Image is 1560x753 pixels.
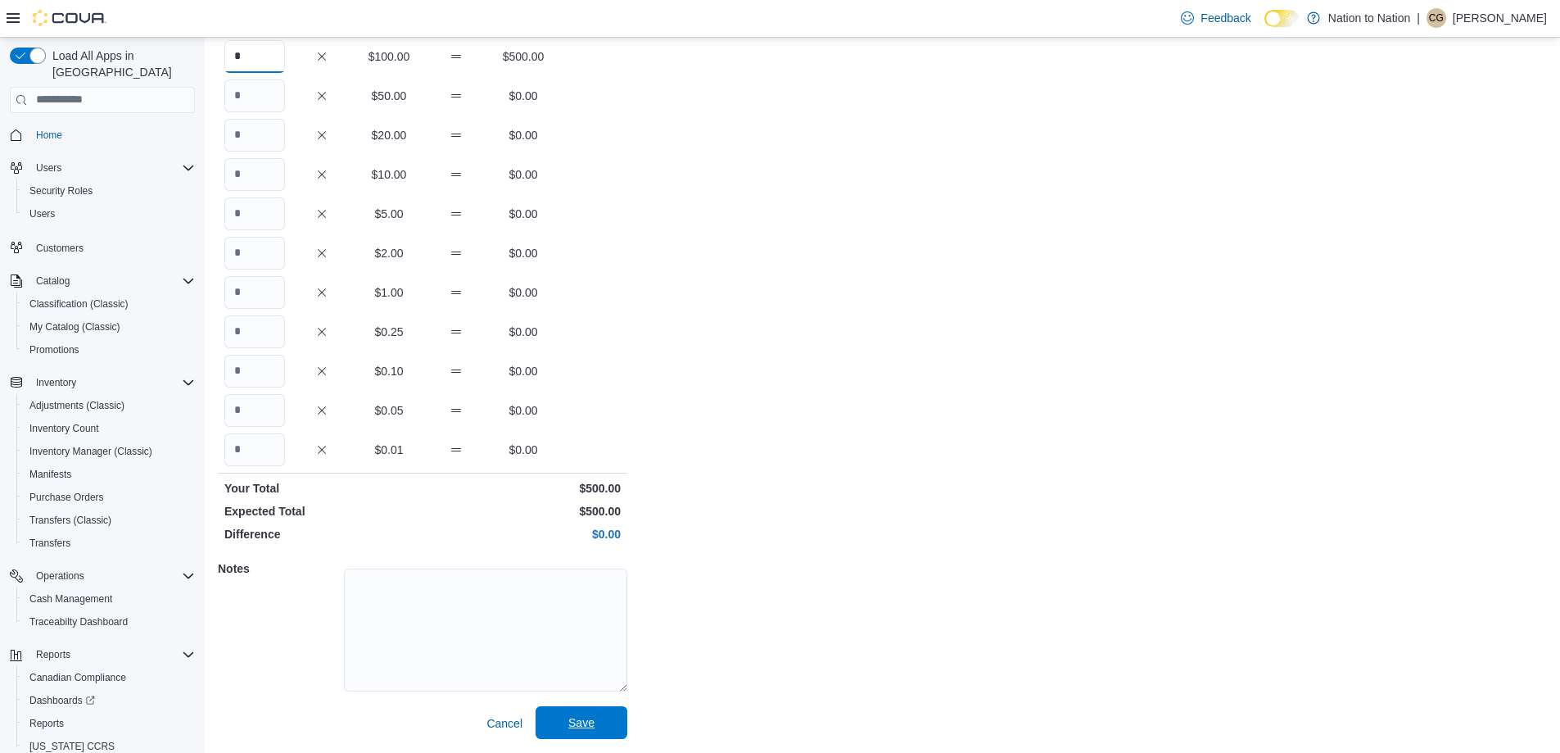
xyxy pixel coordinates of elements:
[493,88,554,104] p: $0.00
[359,284,419,301] p: $1.00
[493,363,554,379] p: $0.00
[29,615,128,628] span: Traceabilty Dashboard
[16,689,201,712] a: Dashboards
[36,376,76,389] span: Inventory
[23,714,70,733] a: Reports
[36,242,84,255] span: Customers
[29,343,79,356] span: Promotions
[29,125,69,145] a: Home
[23,181,195,201] span: Security Roles
[224,158,285,191] input: Quantity
[23,204,61,224] a: Users
[426,503,621,519] p: $500.00
[29,422,99,435] span: Inventory Count
[23,589,119,609] a: Cash Management
[23,668,133,687] a: Canadian Compliance
[29,717,64,730] span: Reports
[3,643,201,666] button: Reports
[224,197,285,230] input: Quantity
[29,445,152,458] span: Inventory Manager (Classic)
[493,324,554,340] p: $0.00
[359,127,419,143] p: $20.00
[16,202,201,225] button: Users
[29,694,95,707] span: Dashboards
[23,668,195,687] span: Canadian Compliance
[16,486,201,509] button: Purchase Orders
[29,399,124,412] span: Adjustments (Classic)
[224,355,285,388] input: Quantity
[1201,10,1250,26] span: Feedback
[29,271,76,291] button: Catalog
[359,363,419,379] p: $0.10
[16,417,201,440] button: Inventory Count
[3,235,201,259] button: Customers
[1453,8,1547,28] p: [PERSON_NAME]
[23,510,118,530] a: Transfers (Classic)
[3,156,201,179] button: Users
[29,184,93,197] span: Security Roles
[426,480,621,497] p: $500.00
[16,610,201,633] button: Traceabilty Dashboard
[16,440,201,463] button: Inventory Manager (Classic)
[224,79,285,112] input: Quantity
[29,671,126,684] span: Canadian Compliance
[23,714,195,733] span: Reports
[224,40,285,73] input: Quantity
[3,123,201,147] button: Home
[29,237,195,257] span: Customers
[23,589,195,609] span: Cash Management
[23,294,195,314] span: Classification (Classic)
[568,714,595,731] span: Save
[1174,2,1257,34] a: Feedback
[493,166,554,183] p: $0.00
[493,206,554,222] p: $0.00
[3,270,201,293] button: Catalog
[29,468,71,481] span: Manifests
[359,48,419,65] p: $100.00
[36,569,84,583] span: Operations
[359,442,419,458] p: $0.01
[224,503,419,519] p: Expected Total
[493,245,554,261] p: $0.00
[224,315,285,348] input: Quantity
[224,526,419,542] p: Difference
[23,419,195,438] span: Inventory Count
[23,442,159,461] a: Inventory Manager (Classic)
[224,480,419,497] p: Your Total
[29,320,120,333] span: My Catalog (Classic)
[36,129,62,142] span: Home
[29,537,70,550] span: Transfers
[46,48,195,80] span: Load All Apps in [GEOGRAPHIC_DATA]
[359,402,419,419] p: $0.05
[359,88,419,104] p: $50.00
[23,204,195,224] span: Users
[1427,8,1446,28] div: Cam Gottfriedson
[29,645,195,665] span: Reports
[23,317,127,337] a: My Catalog (Classic)
[29,373,83,392] button: Inventory
[23,533,195,553] span: Transfers
[359,206,419,222] p: $5.00
[29,158,195,178] span: Users
[23,294,135,314] a: Classification (Classic)
[16,532,201,555] button: Transfers
[1264,10,1299,27] input: Dark Mode
[493,127,554,143] p: $0.00
[359,324,419,340] p: $0.25
[29,740,115,753] span: [US_STATE] CCRS
[36,161,61,175] span: Users
[23,442,195,461] span: Inventory Manager (Classic)
[23,691,195,710] span: Dashboards
[23,691,102,710] a: Dashboards
[29,125,195,145] span: Home
[16,315,201,338] button: My Catalog (Classic)
[3,565,201,587] button: Operations
[536,706,627,739] button: Save
[29,373,195,392] span: Inventory
[23,181,99,201] a: Security Roles
[29,158,68,178] button: Users
[1328,8,1410,28] p: Nation to Nation
[23,533,77,553] a: Transfers
[493,48,554,65] p: $500.00
[1429,8,1444,28] span: CG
